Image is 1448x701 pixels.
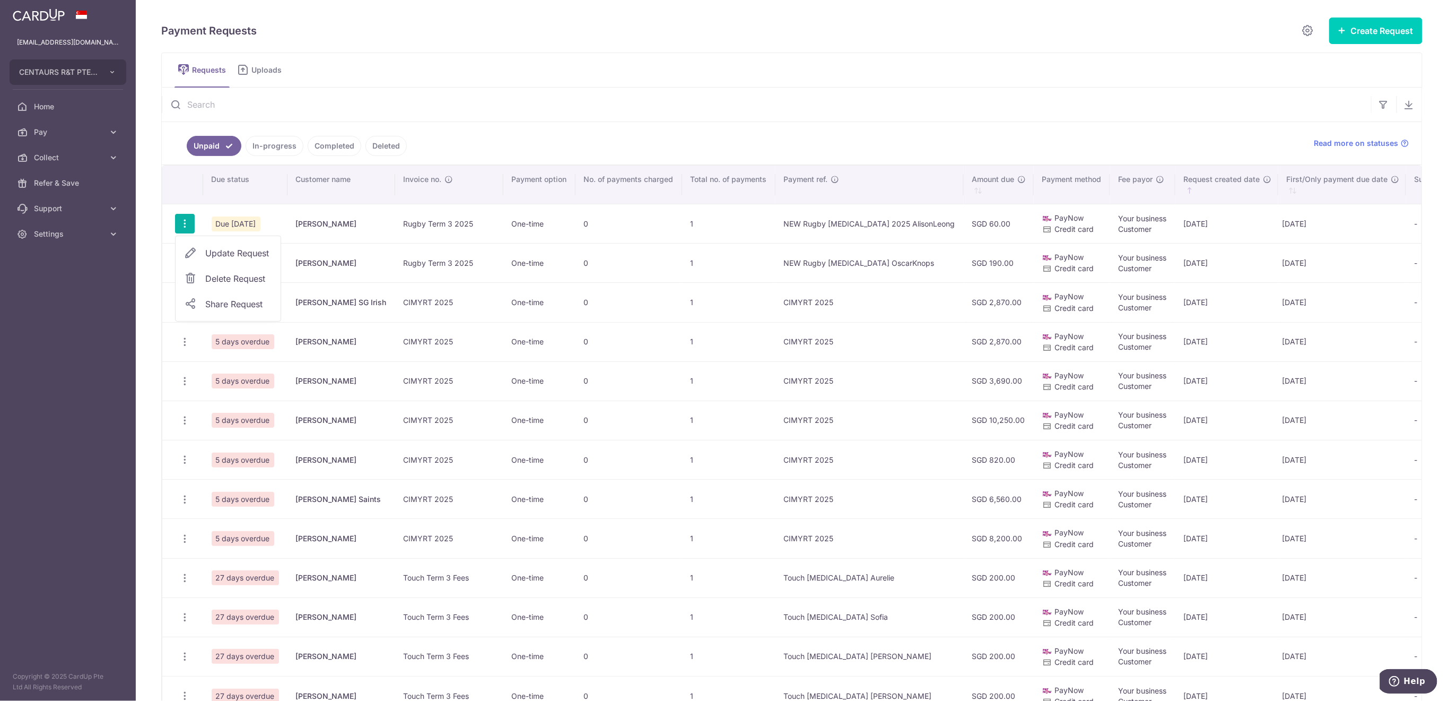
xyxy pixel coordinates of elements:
[682,361,775,401] td: 1
[1119,342,1152,351] span: Customer
[775,518,964,558] td: CIMYRT 2025
[17,37,119,48] p: [EMAIL_ADDRESS][DOMAIN_NAME]
[575,479,682,518] td: 0
[287,518,395,558] td: [PERSON_NAME]
[775,204,964,243] td: NEW Rugby [MEDICAL_DATA] 2025 AlisonLeong
[365,136,407,156] a: Deleted
[1278,479,1406,518] td: [DATE]
[1055,528,1084,537] span: PayNow
[1042,332,1053,342] img: paynow-md-4fe65508ce96feda548756c5ee0e473c78d4820b8ea51387c6e4ad89e58a5e61.png
[503,166,575,204] th: Payment option
[1042,607,1053,618] img: paynow-md-4fe65508ce96feda548756c5ee0e473c78d4820b8ea51387c6e4ad89e58a5e61.png
[1055,343,1094,352] span: Credit card
[964,598,1034,637] td: SGD 200.00
[1119,382,1152,391] span: Customer
[1119,489,1167,498] span: Your business
[575,558,682,598] td: 0
[503,361,575,401] td: One-time
[1380,669,1437,696] iframe: Opens a widget where you can find more information
[1055,264,1094,273] span: Credit card
[1055,579,1094,588] span: Credit card
[972,174,1015,185] span: Amount due
[682,243,775,282] td: 1
[212,649,279,664] span: 27 days overdue
[1119,421,1152,430] span: Customer
[503,518,575,558] td: One-time
[395,518,503,558] td: CIMYRT 2025
[1119,529,1167,538] span: Your business
[1278,282,1406,322] td: [DATE]
[161,22,257,39] h5: Payment Requests
[584,174,674,185] span: No. of payments charged
[1042,213,1053,224] img: paynow-md-4fe65508ce96feda548756c5ee0e473c78d4820b8ea51387c6e4ad89e58a5e61.png
[162,88,1371,122] input: Search
[1175,440,1278,479] td: [DATE]
[575,401,682,440] td: 0
[1278,322,1406,361] td: [DATE]
[1042,529,1053,539] img: paynow-md-4fe65508ce96feda548756c5ee0e473c78d4820b8ea51387c6e4ad89e58a5e61.png
[1278,243,1406,282] td: [DATE]
[1055,568,1084,577] span: PayNow
[24,7,46,17] span: Help
[1055,461,1094,470] span: Credit card
[575,282,682,322] td: 0
[1119,500,1152,509] span: Customer
[1278,204,1406,243] td: [DATE]
[682,401,775,440] td: 1
[1055,224,1094,233] span: Credit card
[775,479,964,518] td: CIMYRT 2025
[575,322,682,361] td: 0
[34,152,104,163] span: Collect
[395,361,503,401] td: CIMYRT 2025
[287,204,395,243] td: [PERSON_NAME]
[395,166,503,204] th: Invoice no.
[287,440,395,479] td: [PERSON_NAME]
[1119,292,1167,301] span: Your business
[13,8,65,21] img: CardUp
[1119,303,1152,312] span: Customer
[1042,449,1053,460] img: paynow-md-4fe65508ce96feda548756c5ee0e473c78d4820b8ea51387c6e4ad89e58a5e61.png
[775,637,964,676] td: Touch [MEDICAL_DATA] [PERSON_NAME]
[395,282,503,322] td: CIMYRT 2025
[1329,18,1423,44] button: Create Request
[1314,138,1399,149] span: Read more on statuses
[34,101,104,112] span: Home
[682,558,775,598] td: 1
[251,65,289,75] span: Uploads
[395,598,503,637] td: Touch Term 3 Fees
[682,479,775,518] td: 1
[1175,243,1278,282] td: [DATE]
[404,174,442,185] span: Invoice no.
[287,361,395,401] td: [PERSON_NAME]
[503,440,575,479] td: One-time
[682,282,775,322] td: 1
[246,136,303,156] a: In-progress
[175,53,230,87] a: Requests
[503,243,575,282] td: One-time
[1055,686,1084,695] span: PayNow
[187,136,241,156] a: Unpaid
[503,322,575,361] td: One-time
[1175,598,1278,637] td: [DATE]
[1055,410,1084,419] span: PayNow
[1055,253,1084,262] span: PayNow
[964,322,1034,361] td: SGD 2,870.00
[503,558,575,598] td: One-time
[964,518,1034,558] td: SGD 8,200.00
[1110,166,1175,204] th: Fee payor
[575,440,682,479] td: 0
[682,598,775,637] td: 1
[1278,558,1406,598] td: [DATE]
[395,204,503,243] td: Rugby Term 3 2025
[1278,637,1406,676] td: [DATE]
[964,558,1034,598] td: SGD 200.00
[575,361,682,401] td: 0
[287,479,395,518] td: [PERSON_NAME] Saints
[1042,371,1053,382] img: paynow-md-4fe65508ce96feda548756c5ee0e473c78d4820b8ea51387c6e4ad89e58a5e61.png
[34,127,104,137] span: Pay
[964,166,1034,204] th: Amount due : activate to sort column ascending
[212,610,279,625] span: 27 days overdue
[1055,540,1094,549] span: Credit card
[395,637,503,676] td: Touch Term 3 Fees
[1055,489,1084,498] span: PayNow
